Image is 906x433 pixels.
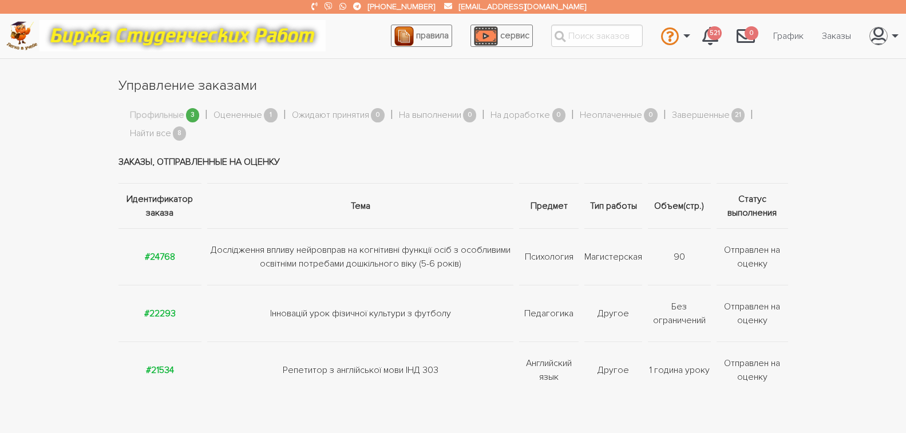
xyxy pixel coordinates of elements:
td: Репетитор з англійської мови ІНД 303 [204,342,517,399]
td: Інновацій урок фізичної культури з футболу [204,285,517,342]
td: Без ограничений [645,285,713,342]
td: Другое [581,285,645,342]
span: 0 [463,108,477,122]
th: Объем(стр.) [645,184,713,229]
th: Тип работы [581,184,645,229]
a: #22293 [144,308,176,319]
a: сервис [470,25,533,47]
th: Статус выполнения [714,184,788,229]
a: Завершенные [672,108,730,123]
td: Магистерская [581,229,645,285]
th: Тема [204,184,517,229]
td: Отправлен на оценку [714,285,788,342]
a: Ожидают принятия [292,108,369,123]
span: 21 [731,108,745,122]
td: Педагогика [516,285,581,342]
span: 8 [173,126,187,141]
img: play_icon-49f7f135c9dc9a03216cfdbccbe1e3994649169d890fb554cedf0eac35a01ba8.png [474,26,498,46]
td: Психология [516,229,581,285]
a: Профильные [130,108,184,123]
a: На доработке [490,108,550,123]
a: Оцененные [213,108,262,123]
td: 1 година уроку [645,342,713,399]
span: 0 [745,26,758,41]
td: 90 [645,229,713,285]
span: сервис [500,30,529,41]
a: На выполнении [399,108,461,123]
a: #24768 [145,251,175,263]
a: Заказы [813,25,860,47]
img: logo-c4363faeb99b52c628a42810ed6dfb4293a56d4e4775eb116515dfe7f33672af.png [6,21,38,50]
span: 0 [552,108,566,122]
a: Неоплаченные [580,108,642,123]
td: Отправлен на оценку [714,342,788,399]
a: 0 [727,21,764,51]
h1: Управление заказами [118,76,788,96]
td: Другое [581,342,645,399]
span: правила [416,30,449,41]
th: Предмет [516,184,581,229]
input: Поиск заказов [551,25,643,47]
td: Заказы, отправленные на оценку [118,141,788,184]
a: [EMAIL_ADDRESS][DOMAIN_NAME] [459,2,586,11]
span: 3 [186,108,200,122]
a: #21534 [146,364,174,376]
td: Дослідження впливу нейровправ на когнітивні функції осіб з особливими освітніми потребами дошкіль... [204,229,517,285]
td: Отправлен на оценку [714,229,788,285]
span: 1 [264,108,278,122]
img: motto-12e01f5a76059d5f6a28199ef077b1f78e012cfde436ab5cf1d4517935686d32.gif [39,20,326,51]
a: График [764,25,813,47]
a: 521 [693,21,727,51]
span: 0 [644,108,658,122]
td: Английский язык [516,342,581,399]
a: правила [391,25,452,47]
a: [PHONE_NUMBER] [368,2,435,11]
th: Идентификатор заказа [118,184,204,229]
span: 0 [371,108,385,122]
img: agreement_icon-feca34a61ba7f3d1581b08bc946b2ec1ccb426f67415f344566775c155b7f62c.png [394,26,414,46]
span: 521 [707,26,722,41]
a: Найти все [130,126,171,141]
